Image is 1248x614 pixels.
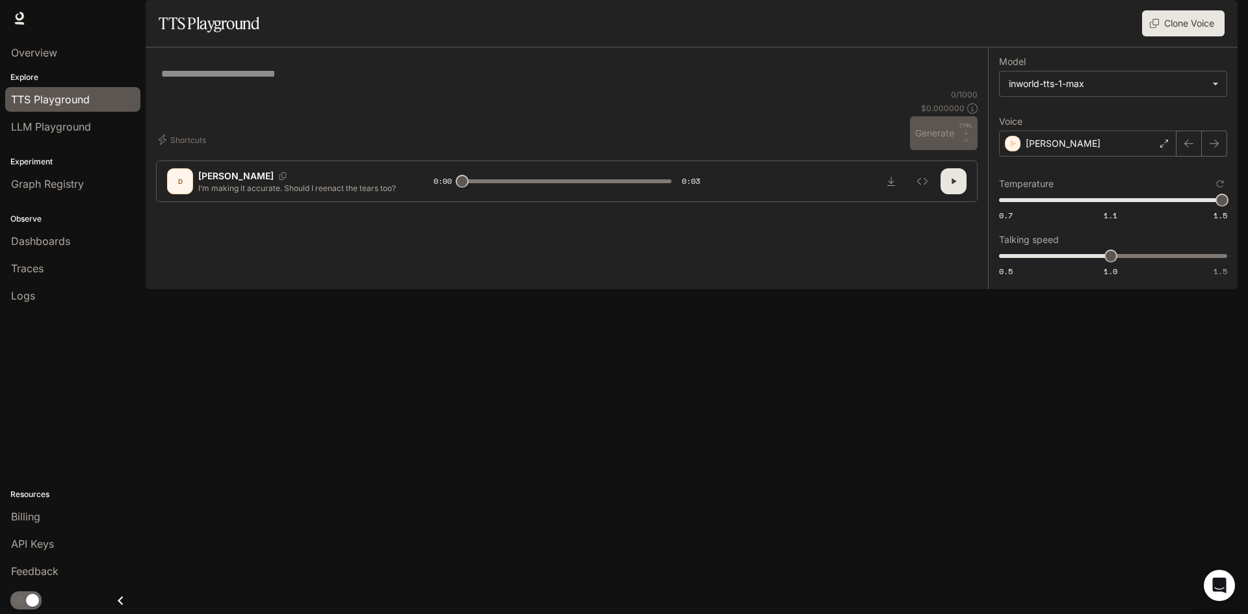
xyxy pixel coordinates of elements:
p: Temperature [999,179,1054,188]
div: D [170,171,190,192]
p: Model [999,57,1026,66]
div: inworld-tts-1-max [1000,71,1227,96]
div: inworld-tts-1-max [1009,77,1206,90]
h1: TTS Playground [159,10,259,36]
p: I’m making it accurate. Should I reenact the tears too? [198,183,402,194]
button: Shortcuts [156,129,211,150]
button: Inspect [909,168,935,194]
p: 0 / 1000 [951,89,978,100]
span: 0:00 [434,175,452,188]
p: Voice [999,117,1022,126]
button: Download audio [878,168,904,194]
span: 1.1 [1104,210,1117,221]
button: Reset to default [1213,177,1227,191]
button: Clone Voice [1142,10,1225,36]
div: Open Intercom Messenger [1204,570,1235,601]
p: [PERSON_NAME] [198,170,274,183]
span: 1.5 [1214,210,1227,221]
p: Talking speed [999,235,1059,244]
button: Copy Voice ID [274,172,292,180]
span: 1.0 [1104,266,1117,277]
p: [PERSON_NAME] [1026,137,1100,150]
span: 0.5 [999,266,1013,277]
span: 0:03 [682,175,700,188]
p: $ 0.000000 [921,103,965,114]
span: 1.5 [1214,266,1227,277]
span: 0.7 [999,210,1013,221]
